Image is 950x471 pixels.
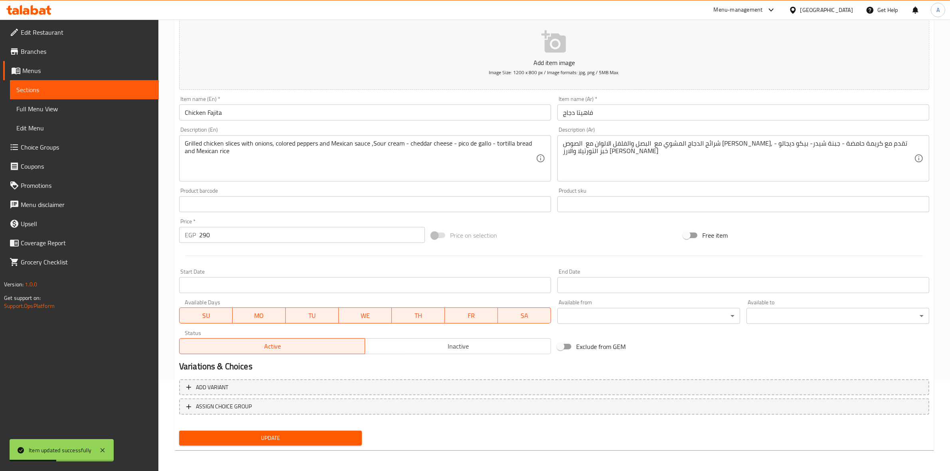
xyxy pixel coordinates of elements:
span: SU [183,310,229,321]
div: [GEOGRAPHIC_DATA] [800,6,853,14]
span: TU [289,310,336,321]
span: Free item [702,231,728,240]
input: Please enter price [199,227,425,243]
button: Inactive [365,338,551,354]
button: SA [498,307,551,323]
a: Coverage Report [3,233,159,252]
span: FR [448,310,495,321]
input: Please enter product barcode [179,196,551,212]
span: MO [236,310,282,321]
textarea: شرائح الدجاج المشوي مع البصل والفلفل الالوان مع الصوص [PERSON_NAME], تقدم مع كريمة حامضة - جبنة ش... [563,140,914,177]
span: Upsell [21,219,152,229]
a: Branches [3,42,159,61]
span: Coupons [21,162,152,171]
button: Update [179,431,362,445]
div: Item updated successfully [29,446,91,455]
button: Add item imageImage Size: 1200 x 800 px / Image formats: jpg, png / 5MB Max. [179,17,929,90]
span: Active [183,341,362,352]
div: Menu-management [714,5,763,15]
a: Edit Restaurant [3,23,159,42]
span: Update [186,433,356,443]
button: ASSIGN CHOICE GROUP [179,398,929,415]
p: Add item image [192,58,917,67]
span: TH [395,310,442,321]
span: Price on selection [450,231,497,240]
button: MO [233,307,286,323]
span: SA [501,310,548,321]
span: Inactive [368,341,548,352]
span: Menu disclaimer [21,200,152,209]
a: Coupons [3,157,159,176]
span: ASSIGN CHOICE GROUP [196,402,252,412]
input: Enter name En [179,104,551,120]
textarea: Grilled chicken slices with onions, colored peppers and Mexican sauce ,Sour cream - cheddar chees... [185,140,536,177]
a: Menus [3,61,159,80]
a: Support.OpsPlatform [4,301,55,311]
span: A [936,6,940,14]
span: Exclude from GEM [576,342,626,351]
span: Grocery Checklist [21,257,152,267]
a: Menu disclaimer [3,195,159,214]
button: Active [179,338,365,354]
input: Enter name Ar [557,104,929,120]
button: Add variant [179,379,929,396]
h2: Variations & Choices [179,361,929,372]
p: EGP [185,230,196,240]
span: Coverage Report [21,238,152,248]
div: ​ [747,308,929,324]
span: Add variant [196,382,228,392]
span: WE [342,310,389,321]
a: Grocery Checklist [3,252,159,272]
span: Get support on: [4,293,41,303]
span: Edit Restaurant [21,28,152,37]
a: Full Menu View [10,99,159,118]
a: Upsell [3,214,159,233]
button: FR [445,307,498,323]
a: Choice Groups [3,138,159,157]
a: Sections [10,80,159,99]
span: Branches [21,47,152,56]
span: Full Menu View [16,104,152,114]
span: Version: [4,279,24,290]
span: Menus [22,66,152,75]
a: Promotions [3,176,159,195]
a: Edit Menu [10,118,159,138]
button: TH [392,307,445,323]
button: SU [179,307,233,323]
span: Choice Groups [21,142,152,152]
span: Sections [16,85,152,95]
input: Please enter product sku [557,196,929,212]
span: Image Size: 1200 x 800 px / Image formats: jpg, png / 5MB Max. [489,68,619,77]
div: ​ [557,308,740,324]
button: TU [286,307,339,323]
span: Edit Menu [16,123,152,133]
span: 1.0.0 [25,279,37,290]
button: WE [339,307,392,323]
span: Promotions [21,181,152,190]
